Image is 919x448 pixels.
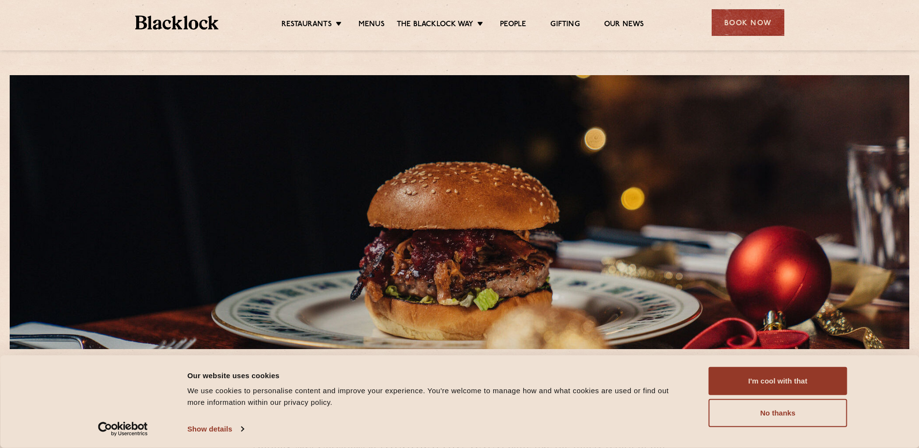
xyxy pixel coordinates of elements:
[604,20,644,31] a: Our News
[187,369,687,381] div: Our website uses cookies
[709,399,847,427] button: No thanks
[281,20,332,31] a: Restaurants
[135,16,219,30] img: BL_Textured_Logo-footer-cropped.svg
[709,367,847,395] button: I'm cool with that
[500,20,526,31] a: People
[397,20,473,31] a: The Blacklock Way
[550,20,579,31] a: Gifting
[712,9,784,36] div: Book Now
[187,422,244,436] a: Show details
[187,385,687,408] div: We use cookies to personalise content and improve your experience. You're welcome to manage how a...
[80,422,165,436] a: Usercentrics Cookiebot - opens in a new window
[358,20,385,31] a: Menus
